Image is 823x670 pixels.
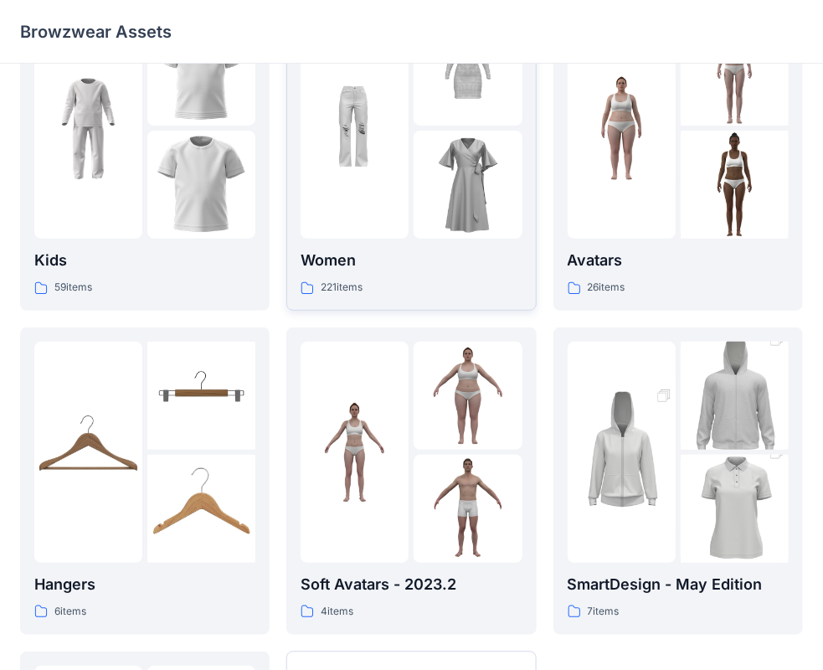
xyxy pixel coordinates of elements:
p: Browzwear Assets [20,20,172,44]
a: folder 1folder 2folder 3Soft Avatars - 2023.24items [286,327,536,635]
img: folder 3 [414,455,522,563]
img: folder 2 [681,315,789,477]
p: SmartDesign - May Edition [568,573,789,596]
p: 7 items [588,603,620,621]
p: Soft Avatars - 2023.2 [301,573,522,596]
img: folder 3 [681,428,789,590]
p: Women [301,249,522,272]
img: folder 2 [147,18,255,126]
img: folder 3 [147,131,255,239]
p: 221 items [321,279,363,296]
img: folder 2 [681,18,789,126]
p: 6 items [54,603,86,621]
img: folder 2 [414,342,522,450]
img: folder 1 [301,75,409,183]
img: folder 1 [568,75,676,183]
p: 26 items [588,279,625,296]
p: 4 items [321,603,353,621]
img: folder 1 [34,398,142,506]
img: folder 1 [301,398,409,506]
a: folder 1folder 2folder 3Hangers6items [20,327,270,635]
img: folder 1 [568,371,676,533]
a: folder 1folder 2folder 3SmartDesign - May Edition7items [553,327,803,635]
img: folder 3 [147,455,255,563]
img: folder 3 [681,131,789,239]
a: folder 1folder 2folder 3Kids59items [20,3,270,311]
img: folder 3 [414,131,522,239]
a: folder 1folder 2folder 3Women221items [286,3,536,311]
p: Kids [34,249,255,272]
a: folder 1folder 2folder 3Avatars26items [553,3,803,311]
p: 59 items [54,279,92,296]
img: folder 2 [414,18,522,126]
img: folder 1 [34,75,142,183]
p: Avatars [568,249,789,272]
img: folder 2 [147,342,255,450]
p: Hangers [34,573,255,596]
